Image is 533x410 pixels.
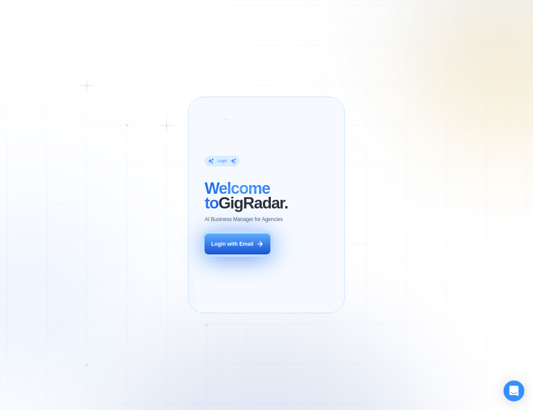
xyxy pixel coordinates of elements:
div: Login [217,158,227,163]
div: Login with Email [211,241,253,248]
button: Login with Email [205,234,270,254]
h2: ‍ GigRadar. [205,181,288,211]
div: Open Intercom Messenger [504,381,524,401]
span: Welcome to [205,179,270,212]
p: AI Business Manager for Agencies [205,216,283,223]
